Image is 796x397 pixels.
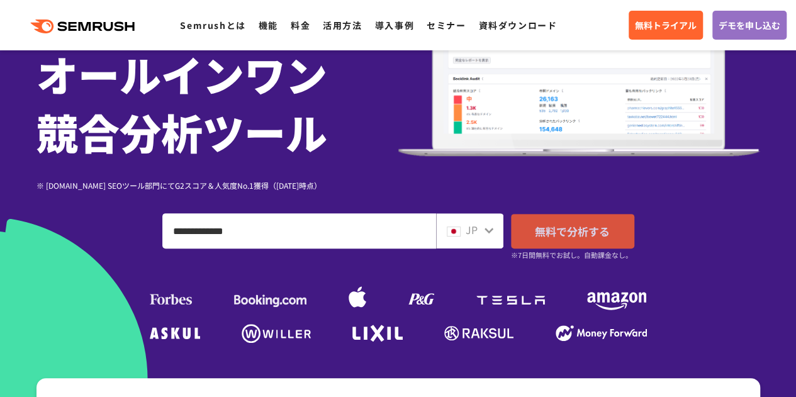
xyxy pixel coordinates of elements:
[427,19,466,31] a: セミナー
[163,214,435,248] input: ドメイン、キーワードまたはURLを入力してください
[323,19,362,31] a: 活用方法
[259,19,278,31] a: 機能
[180,19,245,31] a: Semrushとは
[511,214,634,249] a: 無料で分析する
[629,11,703,40] a: 無料トライアル
[36,179,398,191] div: ※ [DOMAIN_NAME] SEOツール部門にてG2スコア＆人気度No.1獲得（[DATE]時点）
[635,18,697,32] span: 無料トライアル
[511,249,632,261] small: ※7日間無料でお試し。自動課金なし。
[375,19,414,31] a: 導入事例
[291,19,310,31] a: 料金
[466,222,478,237] span: JP
[712,11,787,40] a: デモを申し込む
[719,18,780,32] span: デモを申し込む
[36,45,398,160] h1: オールインワン 競合分析ツール
[535,223,610,239] span: 無料で分析する
[478,19,557,31] a: 資料ダウンロード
